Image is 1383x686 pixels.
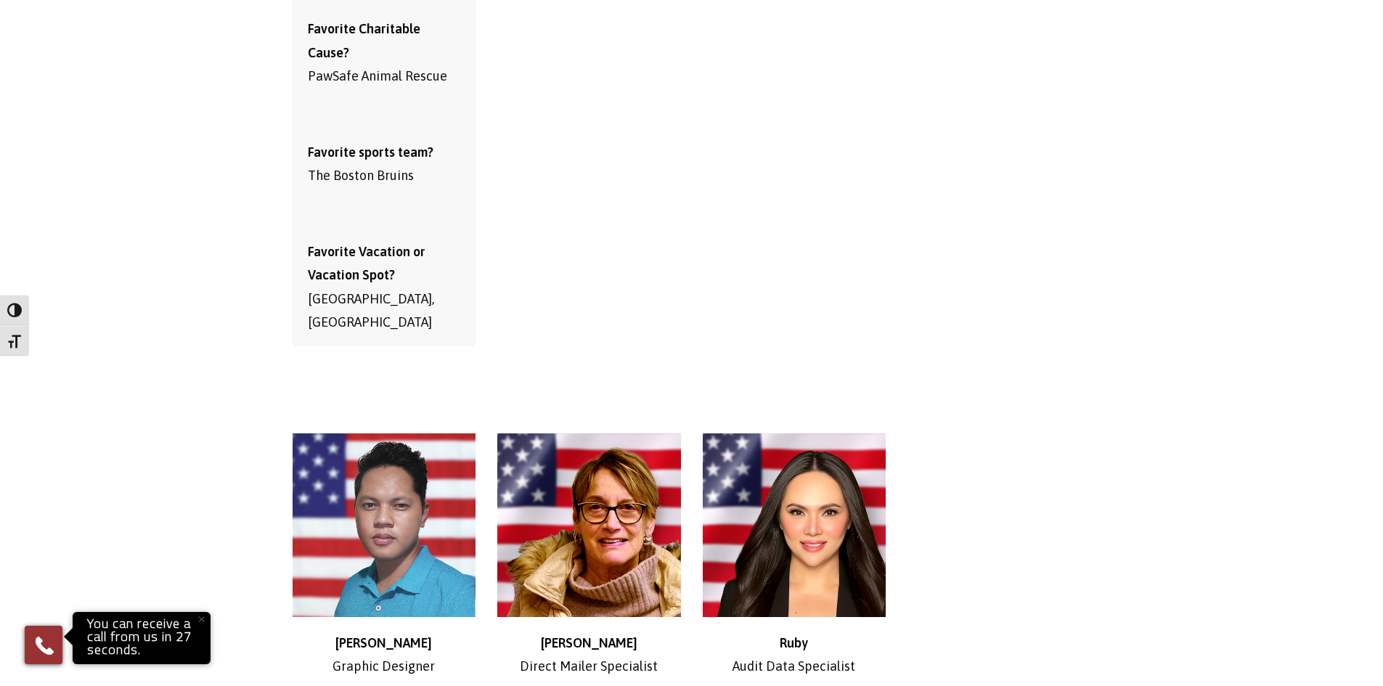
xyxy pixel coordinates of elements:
button: Close [185,603,217,635]
p: PawSafe Animal Rescue [308,17,461,88]
img: Phone icon [33,634,56,657]
p: The Boston Bruins [308,141,461,188]
img: Lynne_headshot_500x500 [497,433,681,617]
strong: Favorite Vacation or Vacation Spot? [308,244,425,282]
strong: Favorite sports team? [308,144,433,160]
strong: [PERSON_NAME] [541,635,637,650]
p: You can receive a call from us in 27 seconds. [76,616,207,661]
strong: Ruby [780,635,808,650]
p: Graphic Designer [293,632,476,679]
p: [GEOGRAPHIC_DATA], [GEOGRAPHIC_DATA] [308,240,461,335]
img: eman-500x500 [293,433,476,617]
strong: Favorite Charitable Cause? [308,21,420,60]
img: Ruby Barrica_500x500 [703,433,886,617]
strong: [PERSON_NAME] [335,635,432,650]
p: Audit Data Specialist [703,632,886,679]
p: Direct Mailer Specialist [497,632,681,679]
